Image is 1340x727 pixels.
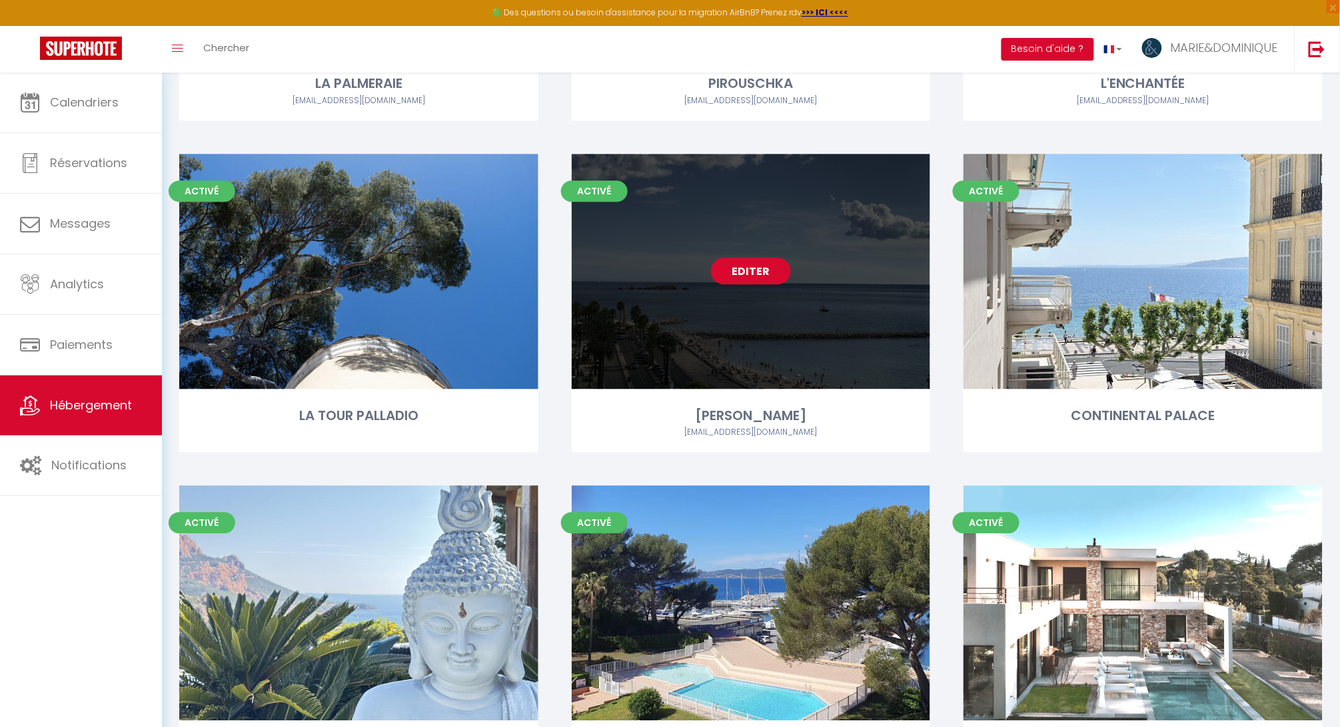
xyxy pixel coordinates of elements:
div: LA PALMERAIE [179,73,538,94]
div: CONTINENTAL PALACE [964,405,1323,426]
span: Paiements [50,336,113,353]
span: Chercher [203,41,249,55]
div: Airbnb [964,95,1323,107]
span: MARIE&DOMINIQUE [1171,39,1278,56]
span: Analytics [50,276,104,292]
span: Calendriers [50,94,119,111]
span: Activé [561,180,628,202]
a: Chercher [193,26,259,73]
img: ... [1142,38,1162,58]
button: Besoin d'aide ? [1002,38,1094,61]
a: >>> ICI <<<< [802,7,848,18]
span: Activé [169,512,235,533]
span: Hébergement [50,397,132,413]
div: PIROUSCHKA [572,73,931,94]
span: Messages [50,215,111,232]
div: L'ENCHANTÉE [964,73,1323,94]
img: Super Booking [40,37,122,60]
span: Réservations [50,154,127,171]
div: Airbnb [179,95,538,107]
div: [PERSON_NAME] [572,405,931,426]
a: ... MARIE&DOMINIQUE [1132,26,1295,73]
span: Activé [953,512,1019,533]
div: LA TOUR PALLADIO [179,405,538,426]
span: Activé [169,180,235,202]
span: Activé [953,180,1019,202]
div: Airbnb [572,426,931,439]
a: Editer [711,258,791,284]
div: Airbnb [572,95,931,107]
span: Activé [561,512,628,533]
span: Notifications [51,457,127,473]
img: logout [1309,41,1325,57]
